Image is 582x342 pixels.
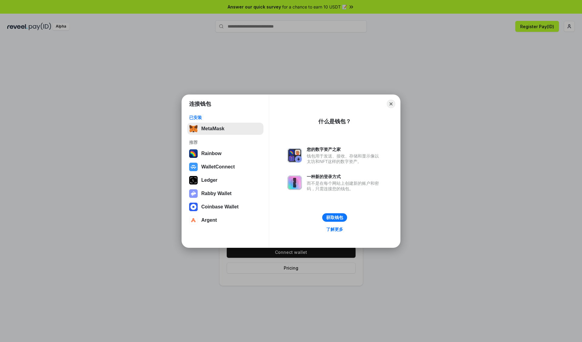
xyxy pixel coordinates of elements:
[323,225,347,233] a: 了解更多
[307,153,382,164] div: 钱包用于发送、接收、存储和显示像以太坊和NFT这样的数字资产。
[187,214,263,226] button: Argent
[201,126,224,131] div: MetaMask
[307,147,382,152] div: 您的数字资产之家
[187,161,263,173] button: WalletConnect
[201,191,232,196] div: Rabby Wallet
[187,201,263,213] button: Coinbase Wallet
[187,123,263,135] button: MetaMask
[189,163,198,171] img: svg+xml,%3Csvg%20width%3D%2228%22%20height%3D%2228%22%20viewBox%3D%220%200%2028%2028%22%20fill%3D...
[201,164,235,170] div: WalletConnect
[189,140,262,145] div: 推荐
[307,174,382,179] div: 一种新的登录方式
[307,181,382,191] div: 而不是在每个网站上创建新的账户和密码，只需连接您的钱包。
[189,125,198,133] img: svg+xml,%3Csvg%20fill%3D%22none%22%20height%3D%2233%22%20viewBox%3D%220%200%2035%2033%22%20width%...
[189,189,198,198] img: svg+xml,%3Csvg%20xmlns%3D%22http%3A%2F%2Fwww.w3.org%2F2000%2Fsvg%22%20fill%3D%22none%22%20viewBox...
[189,203,198,211] img: svg+xml,%3Csvg%20width%3D%2228%22%20height%3D%2228%22%20viewBox%3D%220%200%2028%2028%22%20fill%3D...
[189,100,211,108] h1: 连接钱包
[201,151,222,156] div: Rainbow
[189,176,198,184] img: svg+xml,%3Csvg%20xmlns%3D%22http%3A%2F%2Fwww.w3.org%2F2000%2Fsvg%22%20width%3D%2228%22%20height%3...
[189,149,198,158] img: svg+xml,%3Csvg%20width%3D%22120%22%20height%3D%22120%22%20viewBox%3D%220%200%20120%20120%22%20fil...
[322,213,347,222] button: 获取钱包
[326,227,343,232] div: 了解更多
[189,115,262,120] div: 已安装
[201,178,217,183] div: Ledger
[287,148,302,163] img: svg+xml,%3Csvg%20xmlns%3D%22http%3A%2F%2Fwww.w3.org%2F2000%2Fsvg%22%20fill%3D%22none%22%20viewBox...
[187,148,263,160] button: Rainbow
[387,100,395,108] button: Close
[189,216,198,224] img: svg+xml,%3Csvg%20width%3D%2228%22%20height%3D%2228%22%20viewBox%3D%220%200%2028%2028%22%20fill%3D...
[326,215,343,220] div: 获取钱包
[187,188,263,200] button: Rabby Wallet
[201,204,239,210] div: Coinbase Wallet
[318,118,351,125] div: 什么是钱包？
[201,217,217,223] div: Argent
[287,175,302,190] img: svg+xml,%3Csvg%20xmlns%3D%22http%3A%2F%2Fwww.w3.org%2F2000%2Fsvg%22%20fill%3D%22none%22%20viewBox...
[187,174,263,186] button: Ledger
